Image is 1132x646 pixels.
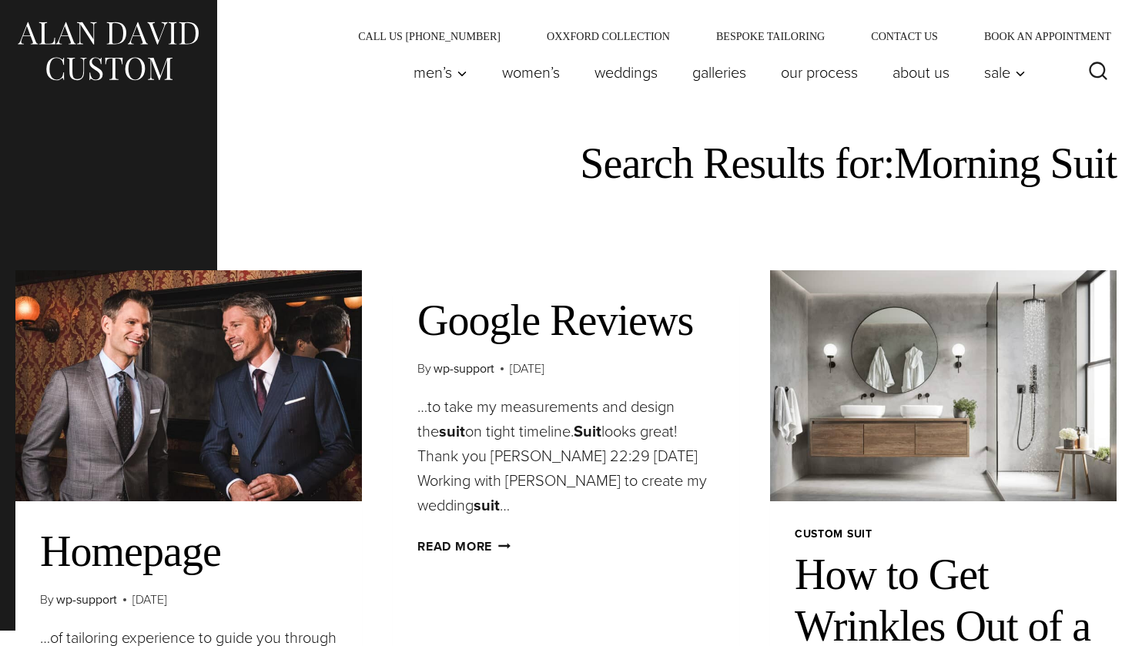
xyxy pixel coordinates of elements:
[417,359,431,379] span: By
[795,526,872,542] a: Custom Suit
[434,360,494,377] a: wp-support
[574,420,601,443] strong: Suit
[764,57,876,88] a: Our Process
[40,590,54,610] span: By
[578,57,675,88] a: weddings
[848,31,961,42] a: Contact Us
[524,31,693,42] a: Oxxford Collection
[693,31,848,42] a: Bespoke Tailoring
[770,270,1117,501] img: Bathroom with sinks and shower showing
[675,57,764,88] a: Galleries
[15,138,1117,189] h1: Search Results for:
[15,17,200,85] img: Alan David Custom
[335,31,524,42] a: Call Us [PHONE_NUMBER]
[485,57,578,88] a: Women’s
[417,296,693,344] a: Google Reviews
[894,139,1117,187] span: Morning Suit
[1080,54,1117,91] button: View Search Form
[439,420,465,443] strong: suit
[474,494,500,517] strong: suit
[40,527,221,575] a: Homepage
[984,65,1026,80] span: Sale
[417,395,707,517] span: …to take my measurements and design the on tight timeline. looks great! Thank you [PERSON_NAME] 2...
[56,591,117,608] a: wp-support
[414,65,467,80] span: Men’s
[15,270,362,501] img: Two men in custom suits, one in blue double breasted pinstripe suit and one in medium grey over p...
[335,31,1117,42] nav: Secondary Navigation
[876,57,967,88] a: About Us
[510,359,544,379] time: [DATE]
[417,537,511,555] a: Read More
[961,31,1117,42] a: Book an Appointment
[132,590,167,610] time: [DATE]
[397,57,1034,88] nav: Primary Navigation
